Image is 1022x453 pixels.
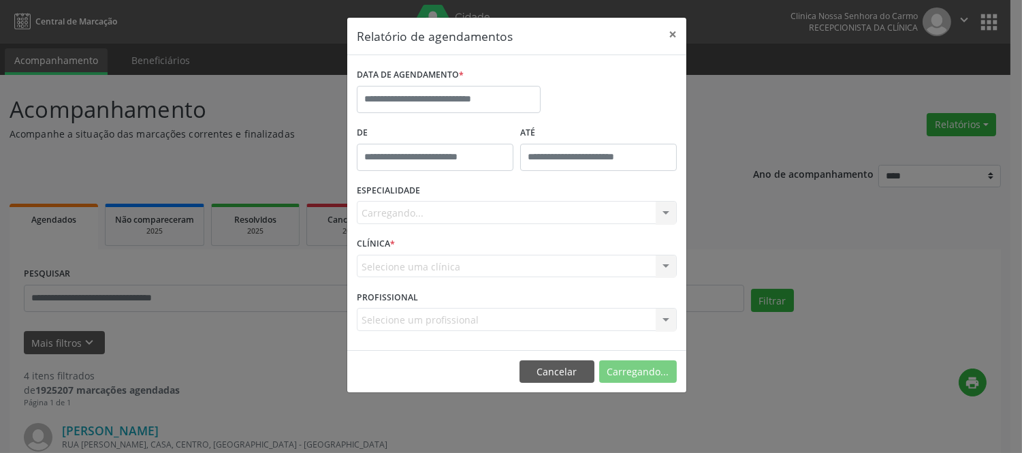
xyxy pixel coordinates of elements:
button: Carregando... [599,360,677,384]
label: ESPECIALIDADE [357,181,420,202]
h5: Relatório de agendamentos [357,27,513,45]
label: CLÍNICA [357,234,395,255]
button: Close [659,18,686,51]
label: ATÉ [520,123,677,144]
label: DATA DE AGENDAMENTO [357,65,464,86]
label: PROFISSIONAL [357,287,418,308]
label: De [357,123,513,144]
button: Cancelar [520,360,594,384]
